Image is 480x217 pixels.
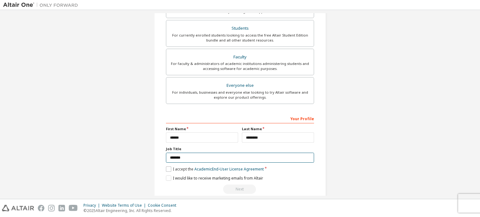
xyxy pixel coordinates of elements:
img: instagram.svg [48,205,55,211]
label: First Name [166,126,238,131]
label: Last Name [242,126,314,131]
label: I accept the [166,166,264,172]
img: Altair One [3,2,81,8]
p: © 2025 Altair Engineering, Inc. All Rights Reserved. [83,208,180,213]
label: I would like to receive marketing emails from Altair [166,175,263,181]
div: Students [170,24,310,33]
div: Cookie Consent [148,203,180,208]
label: Job Title [166,146,314,151]
div: For individuals, businesses and everyone else looking to try Altair software and explore our prod... [170,90,310,100]
div: Faculty [170,53,310,62]
a: Academic End-User License Agreement [194,166,264,172]
img: youtube.svg [69,205,78,211]
div: For faculty & administrators of academic institutions administering students and accessing softwa... [170,61,310,71]
div: Everyone else [170,81,310,90]
div: Your Profile [166,113,314,123]
div: Website Terms of Use [102,203,148,208]
img: facebook.svg [38,205,44,211]
div: Privacy [83,203,102,208]
img: altair_logo.svg [2,205,34,211]
img: linkedin.svg [58,205,65,211]
div: For currently enrolled students looking to access the free Altair Student Edition bundle and all ... [170,33,310,43]
div: Read and acccept EULA to continue [166,185,314,194]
